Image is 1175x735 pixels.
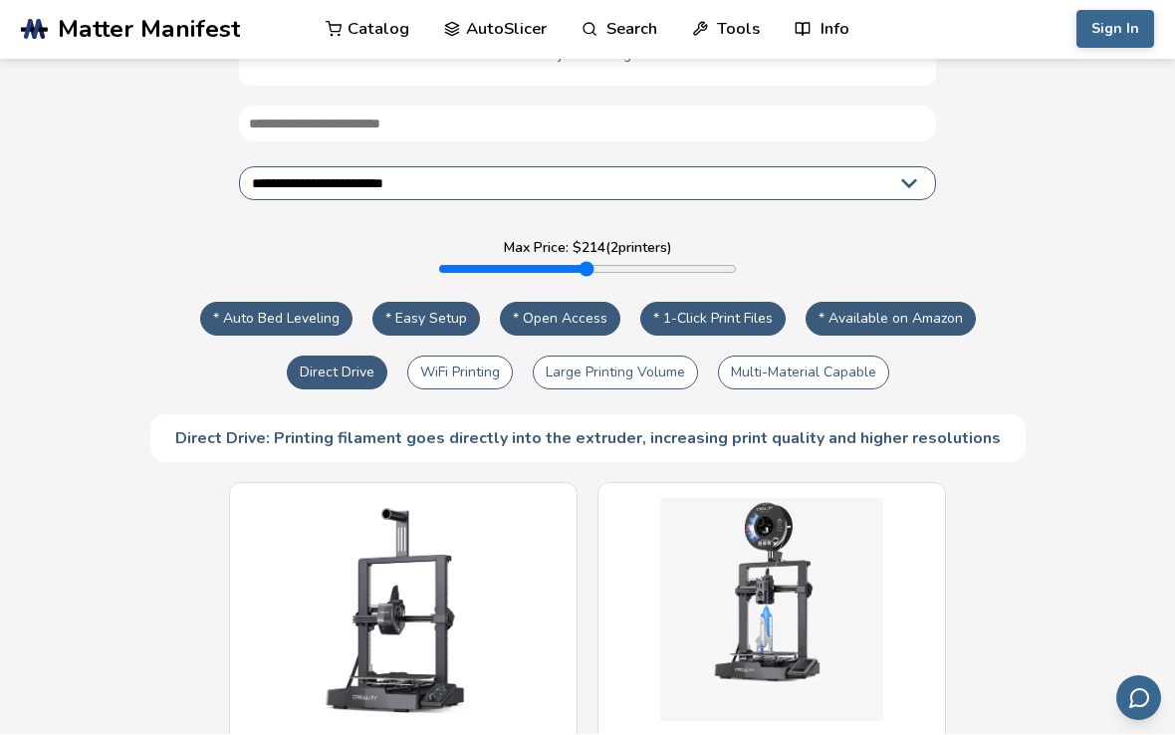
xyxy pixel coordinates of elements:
[806,303,976,337] button: * Available on Amazon
[500,303,620,337] button: * Open Access
[1116,676,1161,721] button: Send feedback via email
[640,303,786,337] button: * 1-Click Print Files
[533,357,698,390] button: Large Printing Volume
[407,357,513,390] button: WiFi Printing
[718,357,889,390] button: Multi-Material Capable
[1076,11,1154,49] button: Sign In
[58,16,240,44] span: Matter Manifest
[150,415,1026,463] div: Direct Drive: Printing filament goes directly into the extruder, increasing print quality and hig...
[200,303,352,337] button: * Auto Bed Leveling
[372,303,480,337] button: * Easy Setup
[287,357,387,390] button: Direct Drive
[504,241,672,257] label: Max Price: $ 214 ( 2 printers)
